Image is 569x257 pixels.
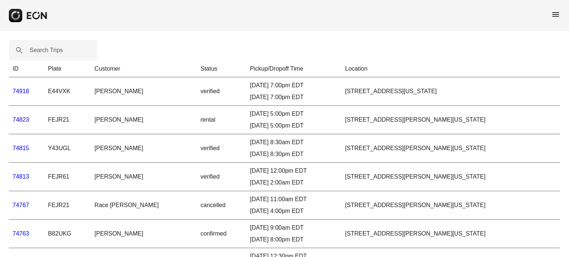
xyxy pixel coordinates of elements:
[342,163,560,191] td: [STREET_ADDRESS][PERSON_NAME][US_STATE]
[250,109,338,118] div: [DATE] 5:00pm EDT
[250,223,338,232] div: [DATE] 9:00am EDT
[197,220,246,248] td: confirmed
[250,121,338,130] div: [DATE] 5:00pm EDT
[91,220,197,248] td: [PERSON_NAME]
[9,61,44,77] th: ID
[250,178,338,187] div: [DATE] 2:00am EDT
[342,134,560,163] td: [STREET_ADDRESS][PERSON_NAME][US_STATE]
[44,220,91,248] td: B82UKG
[250,195,338,204] div: [DATE] 11:00am EDT
[197,134,246,163] td: verified
[342,106,560,134] td: [STREET_ADDRESS][PERSON_NAME][US_STATE]
[44,163,91,191] td: FEJR61
[44,134,91,163] td: Y43UGL
[13,173,29,180] a: 74813
[250,207,338,216] div: [DATE] 4:00pm EDT
[342,191,560,220] td: [STREET_ADDRESS][PERSON_NAME][US_STATE]
[91,163,197,191] td: [PERSON_NAME]
[91,61,197,77] th: Customer
[250,81,338,90] div: [DATE] 7:00pm EDT
[91,106,197,134] td: [PERSON_NAME]
[44,61,91,77] th: Plate
[342,220,560,248] td: [STREET_ADDRESS][PERSON_NAME][US_STATE]
[44,191,91,220] td: FEJR21
[44,106,91,134] td: FEJR21
[13,88,29,94] a: 74918
[91,191,197,220] td: Race [PERSON_NAME]
[250,235,338,244] div: [DATE] 8:00pm EDT
[197,77,246,106] td: verified
[197,163,246,191] td: verified
[342,61,560,77] th: Location
[250,166,338,175] div: [DATE] 12:00pm EDT
[246,61,342,77] th: Pickup/Dropoff Time
[342,77,560,106] td: [STREET_ADDRESS][US_STATE]
[44,77,91,106] td: E44VXK
[13,145,29,151] a: 74815
[197,106,246,134] td: rental
[13,116,29,123] a: 74823
[13,230,29,237] a: 74763
[91,77,197,106] td: [PERSON_NAME]
[250,138,338,147] div: [DATE] 8:30am EDT
[250,93,338,102] div: [DATE] 7:00pm EDT
[197,61,246,77] th: Status
[13,202,29,208] a: 74767
[197,191,246,220] td: cancelled
[250,150,338,159] div: [DATE] 8:30pm EDT
[30,46,63,55] label: Search Trips
[551,10,560,19] span: menu
[91,134,197,163] td: [PERSON_NAME]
